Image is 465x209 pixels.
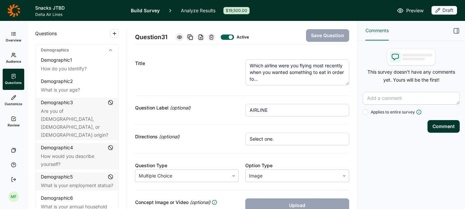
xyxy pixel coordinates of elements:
div: Active [237,35,247,40]
textarea: Which airline were you flying most recently when you wanted something to eat in order to... [245,59,349,85]
div: Demographic 1 [41,57,72,63]
a: Questions [3,69,24,90]
span: (optional) [159,133,180,141]
span: Delta Air Lines [35,12,123,17]
a: Customize [3,90,24,111]
span: Questions [5,80,22,85]
div: Delete [207,33,215,41]
div: What is your age? [41,86,113,94]
a: Preview [397,7,424,15]
div: Title [135,59,239,67]
div: Concept Image or Video [135,198,239,206]
span: (optional) [170,104,191,112]
p: This survey doesn't have any comments yet. Yours will be the first! [363,68,460,84]
span: Review [8,123,20,127]
div: How would you describe yourself? [41,152,113,168]
span: Comments [365,27,389,35]
span: Applies to entire survey [371,109,415,115]
div: Demographic 6 [41,195,73,201]
button: Comment [427,120,460,133]
div: What is your employment status? [41,181,113,189]
button: Comments [365,21,389,40]
a: Review [3,111,24,132]
div: Question Label [135,104,239,112]
span: Preview [406,7,424,15]
span: (optional) [190,198,210,206]
span: Customize [5,102,22,106]
div: Demographics [36,45,118,55]
button: Draft [431,6,457,15]
div: MF [8,191,19,202]
div: How do you identify? [41,65,113,73]
span: Overview [6,38,21,42]
div: Question Type [135,162,239,170]
a: Audience [3,47,24,69]
span: Audience [6,59,21,64]
div: Option Type [245,162,349,170]
div: Demographic 5 [41,174,73,180]
div: Demographic 2 [41,78,73,85]
div: Demographic 4 [41,144,73,151]
div: Are you of [DEMOGRAPHIC_DATA], [DEMOGRAPHIC_DATA], or [DEMOGRAPHIC_DATA] origin? [41,107,113,139]
span: Question 31 [135,33,168,42]
button: Save Question [306,29,349,42]
div: Demographic 3 [41,99,73,106]
span: Questions [35,30,57,37]
div: $19,500.00 [223,7,250,14]
div: Directions [135,133,239,141]
a: Overview [3,26,24,47]
h1: Snacks JTBD [35,4,123,12]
